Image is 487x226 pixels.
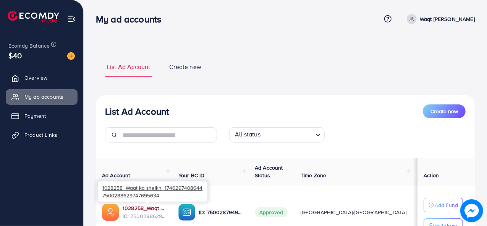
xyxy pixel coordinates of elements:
[6,70,78,85] a: Overview
[105,106,169,117] h3: List Ad Account
[178,172,205,179] span: Your BC ID
[24,131,57,139] span: Product Links
[123,204,166,212] a: 1028258_Waqt ka sheikh_1746297408644
[67,14,76,23] img: menu
[460,199,483,222] img: image
[6,108,78,123] a: Payment
[8,11,59,22] img: logo
[6,127,78,143] a: Product Links
[420,14,475,24] p: Waqt [PERSON_NAME]
[263,129,312,141] input: Search for option
[178,204,195,221] img: ic-ba-acc.ded83a64.svg
[96,14,167,25] h3: My ad accounts
[301,208,407,216] span: [GEOGRAPHIC_DATA]/[GEOGRAPHIC_DATA]
[24,93,63,101] span: My ad accounts
[424,172,439,179] span: Action
[404,14,475,24] a: Waqt [PERSON_NAME]
[424,198,463,212] button: Add Fund
[67,52,75,60] img: image
[255,164,283,179] span: Ad Account Status
[199,208,243,217] p: ID: 7500287949469663250
[255,207,288,217] span: Approved
[233,128,262,141] span: All status
[229,127,325,143] div: Search for option
[7,48,23,63] span: $40
[6,89,78,104] a: My ad accounts
[435,200,458,210] p: Add Fund
[102,204,119,221] img: ic-ads-acc.e4c84228.svg
[24,112,46,120] span: Payment
[423,104,466,118] button: Create new
[123,212,166,220] span: ID: 7500288629747695634
[24,74,47,82] span: Overview
[102,184,202,191] span: 1028258_Waqt ka sheikh_1746297408644
[8,42,50,50] span: Ecomdy Balance
[169,63,201,71] span: Create new
[107,63,150,71] span: List Ad Account
[430,107,458,115] span: Create new
[301,172,326,179] span: Time Zone
[102,172,130,179] span: Ad Account
[98,181,207,202] div: 7500288629747695634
